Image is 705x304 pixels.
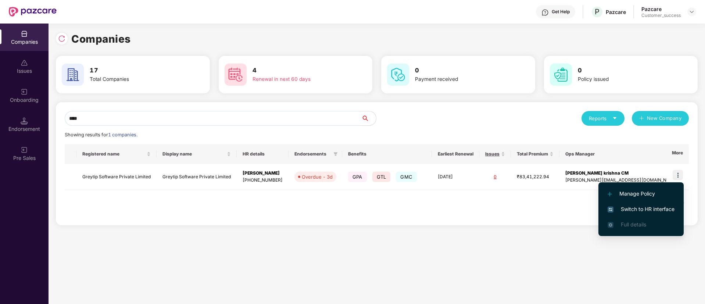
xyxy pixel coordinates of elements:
img: svg+xml;base64,PHN2ZyB4bWxucz0iaHR0cDovL3d3dy53My5vcmcvMjAwMC9zdmciIHdpZHRoPSIxNi4zNjMiIGhlaWdodD... [608,222,613,228]
span: filter [333,152,338,156]
span: filter [332,150,339,158]
div: [PHONE_NUMBER] [243,177,283,184]
img: svg+xml;base64,PHN2ZyB4bWxucz0iaHR0cDovL3d3dy53My5vcmcvMjAwMC9zdmciIHdpZHRoPSIxMi4yMDEiIGhlaWdodD... [608,192,612,196]
img: svg+xml;base64,PHN2ZyBpZD0iRHJvcGRvd24tMzJ4MzIiIHhtbG5zPSJodHRwOi8vd3d3LnczLm9yZy8yMDAwL3N2ZyIgd2... [689,9,695,15]
span: Full details [621,221,646,228]
h3: 17 [90,66,182,75]
button: plusNew Company [632,111,689,126]
th: More [666,144,689,164]
td: [DATE] [432,164,479,190]
span: Showing results for [65,132,137,137]
th: Total Premium [511,144,559,164]
div: Overdue - 3d [302,173,333,180]
span: Ops Manager [565,151,672,157]
span: Endorsements [294,151,330,157]
span: caret-down [612,116,617,121]
th: Issues [479,144,511,164]
img: svg+xml;base64,PHN2ZyBpZD0iSGVscC0zMngzMiIgeG1sbnM9Imh0dHA6Ly93d3cudzMub3JnLzIwMDAvc3ZnIiB3aWR0aD... [541,9,549,16]
img: svg+xml;base64,PHN2ZyB3aWR0aD0iMjAiIGhlaWdodD0iMjAiIHZpZXdCb3g9IjAgMCAyMCAyMCIgZmlsbD0ibm9uZSIgeG... [21,88,28,96]
span: GMC [396,172,417,182]
div: Payment received [415,75,508,83]
div: Reports [589,115,617,122]
span: P [595,7,600,16]
img: svg+xml;base64,PHN2ZyB4bWxucz0iaHR0cDovL3d3dy53My5vcmcvMjAwMC9zdmciIHdpZHRoPSI2MCIgaGVpZ2h0PSI2MC... [550,64,572,86]
th: Earliest Renewal [432,144,479,164]
span: New Company [647,115,682,122]
div: Policy issued [578,75,670,83]
span: search [361,115,376,121]
span: 1 companies. [108,132,137,137]
span: Registered name [82,151,145,157]
button: search [361,111,376,126]
div: Pazcare [641,6,681,12]
div: [PERSON_NAME] [243,170,283,177]
span: Manage Policy [608,190,674,198]
span: GTL [372,172,391,182]
th: HR details [237,144,289,164]
span: Total Premium [517,151,548,157]
th: Display name [157,144,237,164]
span: Issues [485,151,500,157]
img: svg+xml;base64,PHN2ZyBpZD0iSXNzdWVzX2Rpc2FibGVkIiB4bWxucz0iaHR0cDovL3d3dy53My5vcmcvMjAwMC9zdmciIH... [21,59,28,67]
img: icon [673,170,683,180]
div: [PERSON_NAME] krishna CM [565,170,678,177]
div: 0 [485,174,505,180]
span: Switch to HR interface [608,205,674,213]
div: Total Companies [90,75,182,83]
span: Display name [162,151,225,157]
img: svg+xml;base64,PHN2ZyB4bWxucz0iaHR0cDovL3d3dy53My5vcmcvMjAwMC9zdmciIHdpZHRoPSI2MCIgaGVpZ2h0PSI2MC... [62,64,84,86]
span: plus [639,116,644,122]
div: ₹83,41,222.94 [517,174,554,180]
div: [PERSON_NAME][EMAIL_ADDRESS][DOMAIN_NAME] [565,177,678,184]
h3: 0 [415,66,508,75]
div: Customer_success [641,12,681,18]
img: svg+xml;base64,PHN2ZyBpZD0iQ29tcGFuaWVzIiB4bWxucz0iaHR0cDovL3d3dy53My5vcmcvMjAwMC9zdmciIHdpZHRoPS... [21,30,28,37]
img: New Pazcare Logo [9,7,57,17]
div: Get Help [552,9,570,15]
td: Greytip Software Private Limited [76,164,157,190]
h3: 0 [578,66,670,75]
div: Pazcare [606,8,626,15]
span: GPA [348,172,367,182]
h1: Companies [71,31,131,47]
td: Greytip Software Private Limited [157,164,237,190]
img: svg+xml;base64,PHN2ZyB3aWR0aD0iMjAiIGhlaWdodD0iMjAiIHZpZXdCb3g9IjAgMCAyMCAyMCIgZmlsbD0ibm9uZSIgeG... [21,146,28,154]
th: Registered name [76,144,157,164]
img: svg+xml;base64,PHN2ZyB4bWxucz0iaHR0cDovL3d3dy53My5vcmcvMjAwMC9zdmciIHdpZHRoPSI2MCIgaGVpZ2h0PSI2MC... [225,64,247,86]
div: Renewal in next 60 days [253,75,345,83]
img: svg+xml;base64,PHN2ZyB4bWxucz0iaHR0cDovL3d3dy53My5vcmcvMjAwMC9zdmciIHdpZHRoPSI2MCIgaGVpZ2h0PSI2MC... [387,64,409,86]
img: svg+xml;base64,PHN2ZyB4bWxucz0iaHR0cDovL3d3dy53My5vcmcvMjAwMC9zdmciIHdpZHRoPSIxNiIgaGVpZ2h0PSIxNi... [608,207,613,212]
h3: 4 [253,66,345,75]
th: Benefits [342,144,432,164]
img: svg+xml;base64,PHN2ZyB3aWR0aD0iMTQuNSIgaGVpZ2h0PSIxNC41IiB2aWV3Qm94PSIwIDAgMTYgMTYiIGZpbGw9Im5vbm... [21,117,28,125]
img: svg+xml;base64,PHN2ZyBpZD0iUmVsb2FkLTMyeDMyIiB4bWxucz0iaHR0cDovL3d3dy53My5vcmcvMjAwMC9zdmciIHdpZH... [58,35,65,42]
